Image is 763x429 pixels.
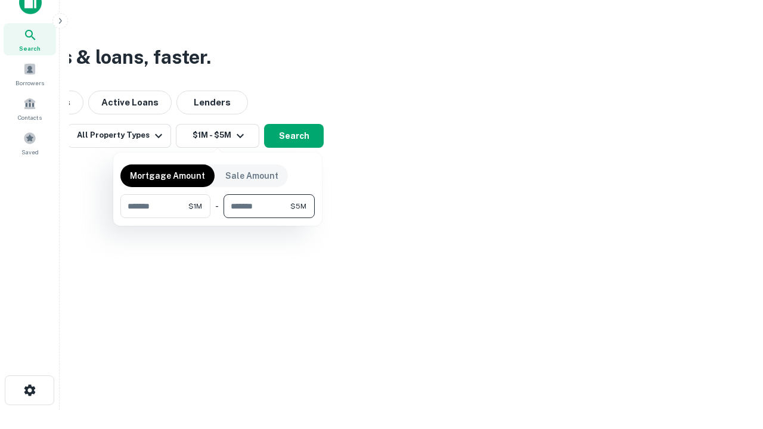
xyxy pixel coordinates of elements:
[703,334,763,391] iframe: Chat Widget
[225,169,278,182] p: Sale Amount
[130,169,205,182] p: Mortgage Amount
[290,201,306,212] span: $5M
[188,201,202,212] span: $1M
[215,194,219,218] div: -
